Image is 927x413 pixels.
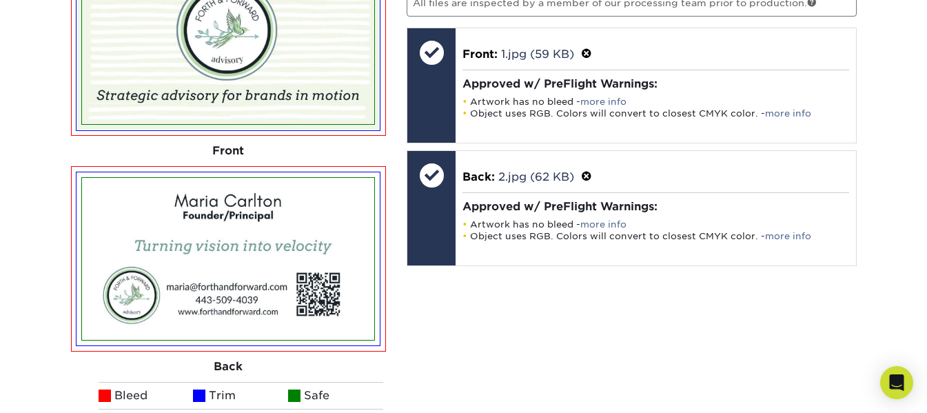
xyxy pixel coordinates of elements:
div: Front [71,136,387,166]
li: Object uses RGB. Colors will convert to closest CMYK color. - [462,108,849,119]
a: more info [765,231,811,241]
span: Front: [462,48,498,61]
a: more info [765,108,811,119]
div: Open Intercom Messenger [880,366,913,399]
h4: Approved w/ PreFlight Warnings: [462,200,849,213]
li: Object uses RGB. Colors will convert to closest CMYK color. - [462,230,849,242]
a: more info [580,97,627,107]
li: Artwork has no bleed - [462,96,849,108]
span: Back: [462,170,495,183]
li: Artwork has no bleed - [462,219,849,230]
li: Bleed [99,382,194,410]
li: Trim [193,382,288,410]
a: 1.jpg (59 KB) [501,48,574,61]
a: more info [580,219,627,230]
div: Back [71,352,387,382]
a: 2.jpg (62 KB) [498,170,574,183]
h4: Approved w/ PreFlight Warnings: [462,77,849,90]
li: Safe [288,382,383,410]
